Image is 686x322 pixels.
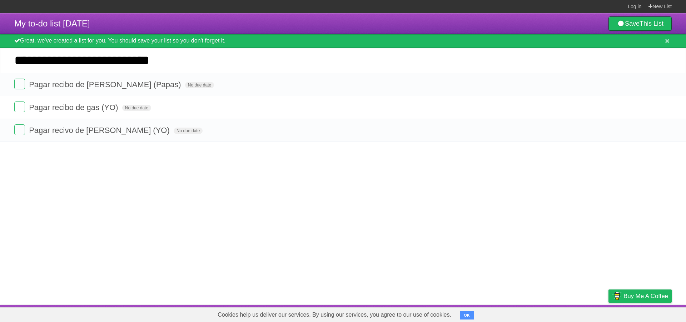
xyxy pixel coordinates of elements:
[122,105,151,111] span: No due date
[575,307,591,320] a: Terms
[608,16,672,31] a: SaveThis List
[627,307,672,320] a: Suggest a feature
[537,307,566,320] a: Developers
[608,289,672,303] a: Buy me a coffee
[14,124,25,135] label: Done
[513,307,528,320] a: About
[174,128,203,134] span: No due date
[29,126,171,135] span: Pagar recivo de [PERSON_NAME] (YO)
[612,290,622,302] img: Buy me a coffee
[14,79,25,89] label: Done
[29,80,183,89] span: Pagar recibo de [PERSON_NAME] (Papas)
[460,311,474,319] button: OK
[640,20,663,27] b: This List
[623,290,668,302] span: Buy me a coffee
[210,308,458,322] span: Cookies help us deliver our services. By using our services, you agree to our use of cookies.
[185,82,214,88] span: No due date
[14,19,90,28] span: My to-do list [DATE]
[29,103,120,112] span: Pagar recibo de gas (YO)
[14,101,25,112] label: Done
[599,307,618,320] a: Privacy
